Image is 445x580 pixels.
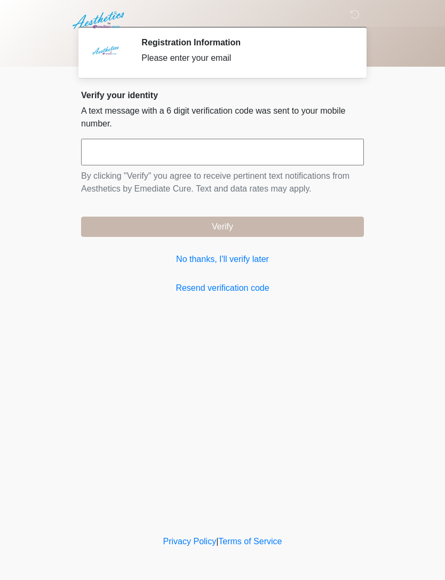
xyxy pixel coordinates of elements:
h2: Registration Information [141,37,348,47]
a: Privacy Policy [163,537,217,546]
a: Terms of Service [218,537,282,546]
a: | [216,537,218,546]
p: A text message with a 6 digit verification code was sent to your mobile number. [81,105,364,130]
button: Verify [81,217,364,237]
p: By clicking "Verify" you agree to receive pertinent text notifications from Aesthetics by Emediat... [81,170,364,195]
a: No thanks, I'll verify later [81,253,364,266]
a: Resend verification code [81,282,364,295]
h2: Verify your identity [81,90,364,100]
div: Please enter your email [141,52,348,65]
img: Aesthetics by Emediate Cure Logo [70,8,129,33]
img: Agent Avatar [89,37,121,69]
